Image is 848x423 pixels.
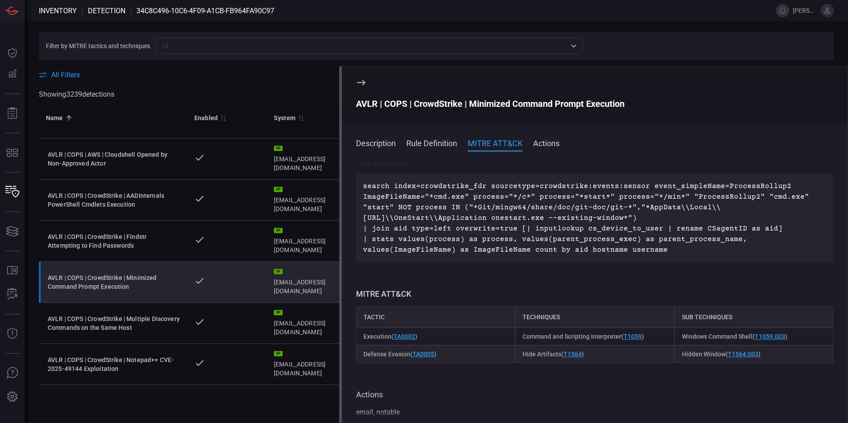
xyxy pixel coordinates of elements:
[2,284,23,305] button: ALERT ANALYSIS
[39,7,77,15] span: Inventory
[194,113,218,123] div: Enabled
[363,181,826,255] p: search index=crowdstrike_fdr sourcetype=crowdstrike:events:sensor event_simpleName=ProcessRollup2...
[2,142,23,163] button: MITRE - Detection Posture
[274,310,283,315] div: SP
[274,310,339,336] div: [EMAIL_ADDRESS][DOMAIN_NAME]
[218,114,228,122] span: Sort by Enabled descending
[274,228,339,254] div: [EMAIL_ADDRESS][DOMAIN_NAME]
[48,273,180,291] div: AVLR | COPS | CrowdStrike | Minimized Command Prompt Execution
[274,269,339,295] div: [EMAIL_ADDRESS][DOMAIN_NAME]
[39,90,114,98] span: Showing 3239 detection s
[274,228,283,233] div: SP
[2,64,23,85] button: Detections
[63,114,74,122] span: Sorted by Name ascending
[406,137,457,148] button: Rule Definition
[356,98,833,109] div: AVLR | COPS | CrowdStrike | Minimized Command Prompt Execution
[515,306,674,328] div: techniques
[356,306,515,328] div: tactic
[2,181,23,203] button: Inventory
[158,40,566,51] input: All
[274,146,339,172] div: [EMAIL_ADDRESS][DOMAIN_NAME]
[136,7,274,15] span: 34c8c496-10c6-4f09-a1cb-fb964fa90c97
[394,333,415,340] a: TA0002
[48,191,180,209] div: AVLR | COPS | CrowdStrike | AADInternals PowerShell Cmdlets Execution
[2,221,23,242] button: Cards
[2,363,23,384] button: Ask Us A Question
[2,260,23,281] button: Rule Catalog
[46,42,150,49] span: Filter by MITRE tactics and techniques
[468,137,522,148] button: MITRE ATT&CK
[48,232,180,250] div: AVLR | COPS | CrowdStrike | Findstr Attempting to Find Passwords
[682,333,787,340] span: Windows Command Shell ( )
[624,333,642,340] a: T1059
[564,351,582,358] a: T1564
[356,137,396,148] button: Description
[356,289,833,299] div: MITRE ATT&CK
[533,137,560,148] button: Actions
[356,389,833,400] div: Actions
[295,114,306,122] span: Sort by System ascending
[2,103,23,124] button: Reports
[274,351,283,356] div: SP
[674,306,833,328] div: sub techniques
[48,150,180,168] div: AVLR | COPS | AWS | Cloudshell Opened by Non-Approved Actor
[682,351,761,358] span: Hidden Window ( )
[2,386,23,408] button: Preferences
[46,113,63,123] div: Name
[274,146,283,151] div: SP
[274,269,283,274] div: SP
[48,355,180,373] div: AVLR | COPS | CrowdStrike | Notepad++ CVE-2025-49144 Exploitation
[88,7,125,15] span: Detection
[568,40,580,52] button: Open
[363,351,436,358] span: Defense Evasion ( )
[274,113,295,123] div: System
[755,333,785,340] a: T1059.003
[728,351,758,358] a: T1564.003
[2,42,23,64] button: Dashboard
[39,71,80,79] button: All Filters
[413,351,434,358] a: TA0005
[793,7,817,14] span: [PERSON_NAME].[PERSON_NAME]
[274,187,339,213] div: [EMAIL_ADDRESS][DOMAIN_NAME]
[274,351,339,378] div: [EMAIL_ADDRESS][DOMAIN_NAME]
[48,314,180,332] div: AVLR | COPS | CrowdStrike | Multiple Discovery Commands on the Same Host
[274,187,283,192] div: SP
[522,351,584,358] span: Hide Artifacts ( )
[363,333,417,340] span: Execution ( )
[522,333,644,340] span: Command and Scripting Interpreter ( )
[51,71,80,79] span: All Filters
[2,323,23,344] button: Threat Intelligence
